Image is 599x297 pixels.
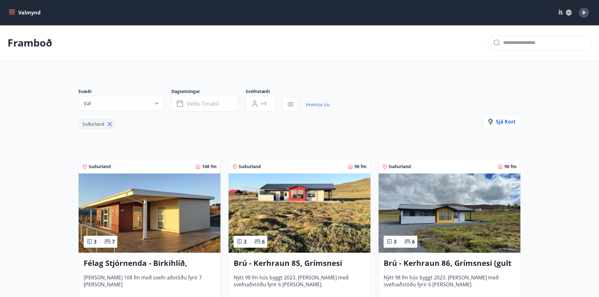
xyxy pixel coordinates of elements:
[379,173,520,253] img: Paella dish
[8,36,52,50] p: Framboð
[483,114,521,129] button: Sjá kort
[78,88,171,96] span: Svæði
[89,163,111,170] span: Suðurland
[384,274,515,295] span: Nýtt 98 fm hús byggt 2023. [PERSON_NAME] með svefnaðstöðu fyrir 6 [PERSON_NAME].
[84,274,215,295] span: [PERSON_NAME] 108 fm með svefn aðstöðu fyrir 7 [PERSON_NAME]
[229,173,370,253] img: Paella dish
[504,163,517,170] span: 98 fm
[94,238,97,245] span: 3
[78,119,115,129] div: Suðurland
[262,238,265,245] span: 6
[84,100,91,107] span: Val
[582,9,585,16] span: Þ
[234,274,365,295] span: Nýtt 98 fm hús byggt 2023. [PERSON_NAME] með svefnaðstöðu fyrir 6 [PERSON_NAME].
[78,96,164,111] button: Val
[394,238,397,245] span: 3
[202,163,217,170] span: 108 fm
[82,121,104,127] span: Suðurland
[234,258,365,269] h3: Brú - Kerhraun 85, Grímsnesi (rautt hús) (gæludýr velkomin)
[244,238,247,245] span: 3
[412,238,415,245] span: 6
[389,163,411,170] span: Suðurland
[246,88,283,96] span: Svefnstæði
[239,163,261,170] span: Suðurland
[246,96,275,112] button: +1
[488,118,516,125] span: Sjá kort
[555,7,575,18] button: ÍS
[171,96,238,112] button: Veldu tímabil
[187,100,219,107] span: Veldu tímabil
[112,238,115,245] span: 7
[79,173,220,253] img: Paella dish
[261,100,267,107] span: +1
[354,163,367,170] span: 98 fm
[8,7,43,18] button: menu
[84,258,215,269] h3: Félag Stjórnenda - Birkihlíð, [GEOGRAPHIC_DATA]
[306,98,330,112] a: Hreinsa síu
[384,258,515,269] h3: Brú - Kerhraun 86, Grímsnesi (gult hús)
[576,5,591,20] button: Þ
[171,88,246,96] span: Dagsetningar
